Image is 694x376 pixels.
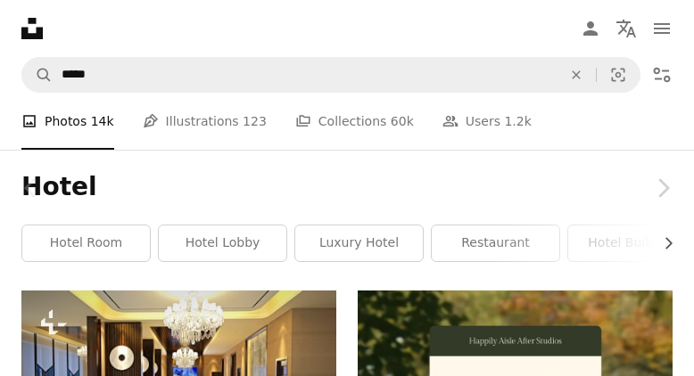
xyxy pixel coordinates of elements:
[143,93,267,150] a: Illustrations 123
[21,171,673,203] h1: Hotel
[608,11,644,46] button: Language
[295,93,414,150] a: Collections 60k
[442,93,532,150] a: Users 1.2k
[644,57,680,93] button: Filters
[504,111,531,131] span: 1.2k
[557,58,596,92] button: Clear
[159,225,286,261] a: hotel lobby
[644,11,680,46] button: Menu
[21,18,43,39] a: Home — Unsplash
[22,225,150,261] a: hotel room
[573,11,608,46] a: Log in / Sign up
[391,111,414,131] span: 60k
[632,102,694,274] a: Next
[597,58,640,92] button: Visual search
[432,225,559,261] a: restaurant
[22,58,53,92] button: Search Unsplash
[243,111,267,131] span: 123
[295,225,423,261] a: luxury hotel
[21,57,640,93] form: Find visuals sitewide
